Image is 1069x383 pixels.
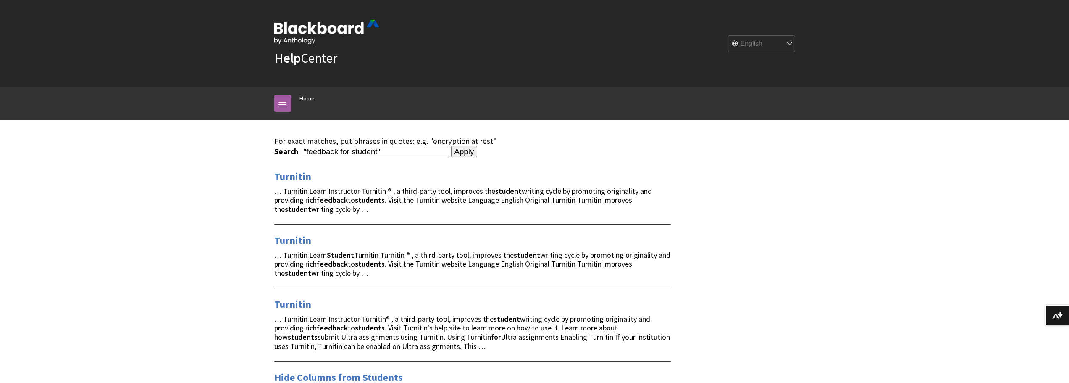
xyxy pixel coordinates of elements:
[327,250,354,260] strong: Student
[274,314,670,351] span: … Turnitin Learn Instructor Turnitin® , a third-party tool, improves the writing cycle by promoti...
[274,186,652,214] span: … Turnitin Learn Instructor Turnitin ® , a third-party tool, improves the writing cycle by promot...
[728,36,796,53] select: Site Language Selector
[299,93,315,104] a: Home
[288,332,318,342] strong: students
[274,298,311,311] a: Turnitin
[317,323,348,333] strong: feedback
[274,250,670,278] span: … Turnitin Learn Turnitin Turnitin ® , a third-party tool, improves the writing cycle by promotin...
[495,186,522,196] strong: student
[285,204,311,214] strong: student
[451,146,478,158] input: Apply
[355,195,385,205] strong: students
[274,50,301,66] strong: Help
[274,170,311,183] a: Turnitin
[274,147,300,156] label: Search
[355,323,385,333] strong: students
[491,332,501,342] strong: for
[317,195,348,205] strong: feedback
[274,137,671,146] div: For exact matches, put phrases in quotes: e.g. "encryption at rest"
[274,234,311,247] a: Turnitin
[355,259,385,269] strong: students
[274,50,337,66] a: HelpCenter
[285,268,311,278] strong: student
[317,259,348,269] strong: feedback
[274,20,379,44] img: Blackboard by Anthology
[514,250,540,260] strong: student
[494,314,520,324] strong: student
